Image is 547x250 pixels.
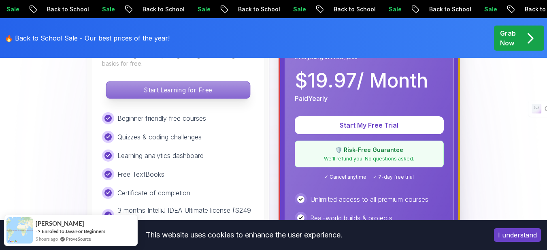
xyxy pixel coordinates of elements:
a: Start My Free Trial [295,121,444,129]
p: Beginner friendly free courses [117,113,206,123]
p: We'll refund you. No questions asked. [300,156,438,162]
p: 🔥 Back to School Sale - Our best prices of the year! [5,33,170,43]
span: 5 hours ago [36,235,58,242]
a: ProveSource [66,235,91,242]
p: Unlimited access to all premium courses [310,194,428,204]
p: Grab Now [500,28,516,48]
p: Learning analytics dashboard [117,151,204,160]
p: Real-world builds & projects [310,213,392,223]
p: Free TextBooks [117,169,164,179]
p: Sale [477,5,502,13]
p: Start Learning for Free [106,81,250,98]
span: ✓ 7-day free trial [373,174,414,180]
p: Quizzes & coding challenges [117,132,202,142]
p: Back to School [230,5,285,13]
p: Back to School [326,5,381,13]
p: Sale [285,5,311,13]
img: provesource social proof notification image [6,217,33,244]
p: 🛡️ Risk-Free Guarantee [300,146,438,154]
p: Sale [94,5,120,13]
p: Paid Yearly [295,94,328,103]
div: This website uses cookies to enhance the user experience. [6,226,482,244]
p: $ 19.97 / Month [295,71,428,90]
button: Start My Free Trial [295,116,444,134]
button: Start Learning for Free [106,81,250,99]
span: -> [36,228,41,234]
p: Back to School [421,5,477,13]
p: Sale [381,5,407,13]
p: Back to School [135,5,190,13]
p: Back to School [39,5,94,13]
p: 3 months IntelliJ IDEA Ultimate license ($249 value) [117,205,254,225]
button: Accept cookies [494,228,541,242]
span: ✓ Cancel anytime [324,174,366,180]
p: Start My Free Trial [304,120,434,130]
a: Enroled to Java For Beginners [42,228,105,234]
p: Sale [190,5,216,13]
a: Start Learning for Free [102,86,254,94]
p: Certificate of completion [117,188,190,198]
span: [PERSON_NAME] [36,220,84,227]
p: Ideal for beginners exploring coding and learning the basics for free. [102,51,254,68]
